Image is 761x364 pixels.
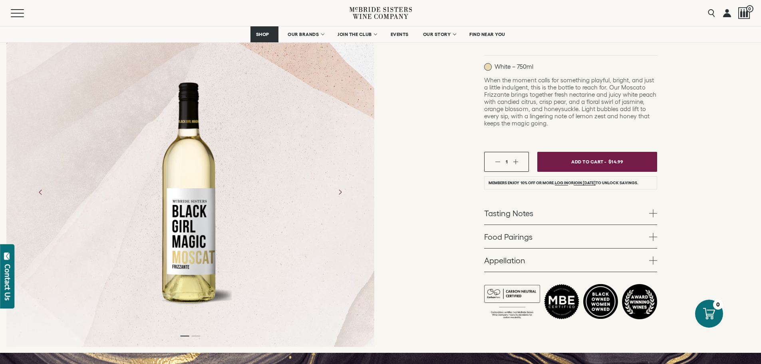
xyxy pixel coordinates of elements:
[30,182,51,203] button: Previous
[555,181,568,185] a: Log in
[464,26,511,42] a: FIND NEAR YOU
[250,26,278,42] a: SHOP
[484,249,657,272] a: Appellation
[11,9,40,17] button: Mobile Menu Trigger
[385,26,414,42] a: EVENTS
[537,152,657,172] button: Add To Cart - $14.99
[571,156,606,167] span: Add To Cart -
[282,26,328,42] a: OUR BRANDS
[330,182,350,203] button: Next
[469,32,505,37] span: FIND NEAR YOU
[713,300,723,310] div: 0
[746,5,753,12] span: 0
[288,32,319,37] span: OUR BRANDS
[391,32,409,37] span: EVENTS
[506,159,508,164] span: 1
[4,264,12,300] div: Contact Us
[418,26,461,42] a: OUR STORY
[484,77,656,127] span: When the moment calls for something playful, bright, and just a little indulgent, this is the bot...
[256,32,269,37] span: SHOP
[180,336,189,336] li: Page dot 1
[608,156,624,167] span: $14.99
[484,176,657,189] li: Members enjoy 10% off or more. or to unlock savings.
[574,181,596,185] a: join [DATE]
[484,201,657,225] a: Tasting Notes
[484,63,533,71] p: White – 750ml
[338,32,372,37] span: JOIN THE CLUB
[332,26,381,42] a: JOIN THE CLUB
[484,225,657,248] a: Food Pairings
[423,32,451,37] span: OUR STORY
[191,336,200,336] li: Page dot 2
